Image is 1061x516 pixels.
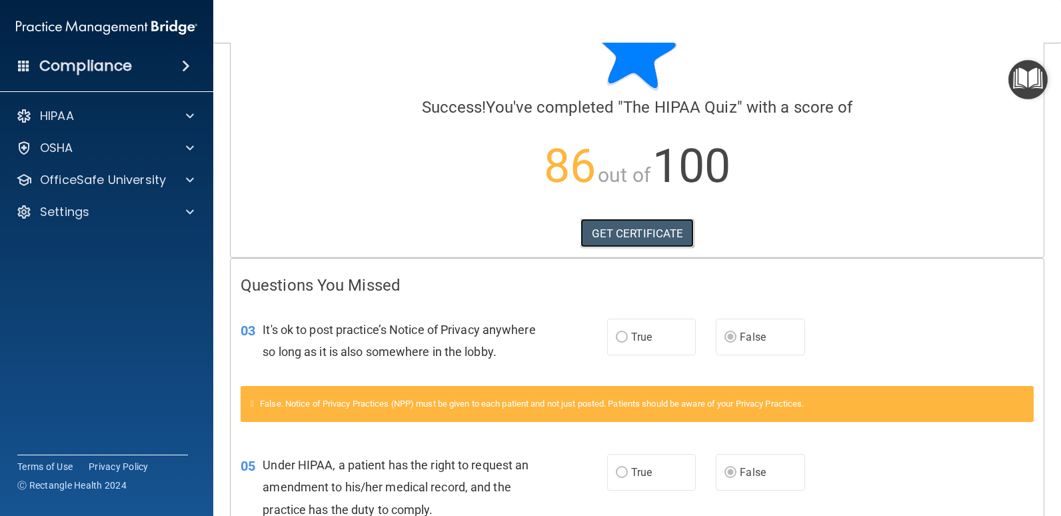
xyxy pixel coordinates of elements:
[40,108,74,124] p: HIPAA
[263,458,529,516] span: Under HIPAA, a patient has the right to request an amendment to his/her medical record, and the p...
[580,219,694,248] a: GET CERTIFICATE
[740,331,766,343] span: False
[16,14,197,41] img: PMB logo
[16,204,194,220] a: Settings
[40,204,89,220] p: Settings
[1008,60,1048,99] button: Open Resource Center
[17,460,73,473] a: Terms of Use
[740,466,766,479] span: False
[598,163,650,187] span: out of
[16,140,194,156] a: OSHA
[16,172,194,188] a: OfficeSafe University
[241,323,255,339] span: 03
[241,277,1034,294] h4: Questions You Missed
[616,468,628,478] input: True
[724,333,736,343] input: False
[652,139,730,193] span: 100
[241,458,255,474] span: 05
[724,468,736,478] input: False
[597,11,677,91] img: blue-star-rounded.9d042014.png
[544,139,596,193] span: 86
[631,466,652,479] span: True
[241,99,1034,116] h4: You've completed " " with a score of
[39,57,132,75] h4: Compliance
[260,399,804,409] span: False. Notice of Privacy Practices (NPP) must be given to each patient and not just posted. Patie...
[616,333,628,343] input: True
[422,98,487,117] span: Success!
[40,140,73,156] p: OSHA
[631,331,652,343] span: True
[623,98,736,117] span: The HIPAA Quiz
[16,108,194,124] a: HIPAA
[89,460,149,473] a: Privacy Policy
[40,172,166,188] p: OfficeSafe University
[263,323,535,359] span: It's ok to post practice’s Notice of Privacy anywhere so long as it is also somewhere in the lobby.
[17,479,127,492] span: Ⓒ Rectangle Health 2024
